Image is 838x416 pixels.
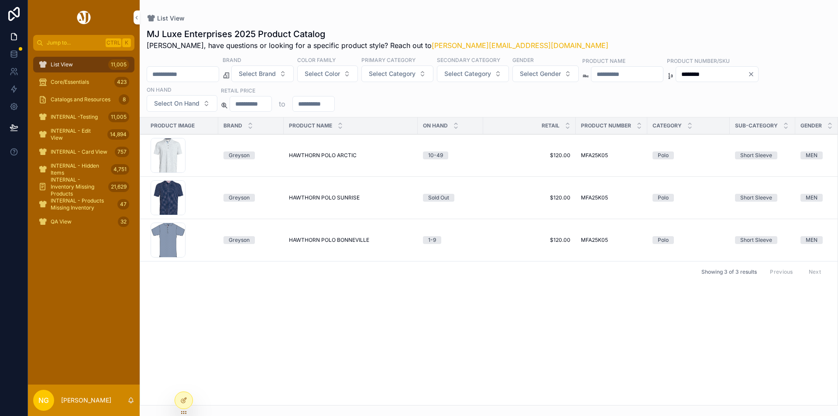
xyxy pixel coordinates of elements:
span: Retail [542,122,560,129]
span: Select Category [369,69,416,78]
label: On Hand [147,86,172,93]
span: Select Category [444,69,491,78]
span: Select Gender [520,69,561,78]
span: Ctrl [106,38,121,47]
span: On Hand [423,122,448,129]
a: Catalogs and Resources8 [33,92,134,107]
a: INTERNAL - Edit View14,894 [33,127,134,142]
button: Select Button [297,65,358,82]
a: HAWTHORN POLO ARCTIC [289,152,412,159]
div: Polo [658,151,669,159]
div: Greyson [229,194,250,202]
label: Secondary Category [437,56,500,64]
span: NG [38,395,49,406]
div: 21,629 [108,182,129,192]
img: App logo [76,10,92,24]
a: 10-49 [423,151,478,159]
span: QA View [51,218,72,225]
a: INTERNAL -Testing11,005 [33,109,134,125]
a: HAWTHORN POLO SUNRISE [289,194,412,201]
span: MFA25K05 [581,194,608,201]
a: Polo [653,194,725,202]
span: Gender [800,122,822,129]
a: INTERNAL - Inventory Missing Products21,629 [33,179,134,195]
a: $120.00 [488,152,570,159]
span: MFA25K05 [581,152,608,159]
div: MEN [806,194,817,202]
span: [PERSON_NAME], have questions or looking for a specific product style? Reach out to [147,40,608,51]
span: INTERNAL - Inventory Missing Products [51,176,105,197]
a: 1-9 [423,236,478,244]
span: INTERNAL - Edit View [51,127,104,141]
label: Product Number/SKU [667,57,730,65]
span: Sub-Category [735,122,778,129]
button: Select Button [361,65,433,82]
div: 423 [114,77,129,87]
button: Select Button [231,65,294,82]
h1: MJ Luxe Enterprises 2025 Product Catalog [147,28,608,40]
a: HAWTHORN POLO BONNEVILLE [289,237,412,244]
span: HAWTHORN POLO ARCTIC [289,152,357,159]
span: Select On Hand [154,99,199,108]
a: [PERSON_NAME][EMAIL_ADDRESS][DOMAIN_NAME] [432,41,608,50]
div: scrollable content [28,51,140,241]
a: List View11,005 [33,57,134,72]
a: Greyson [223,151,278,159]
span: MFA25K05 [581,237,608,244]
a: Sold Out [423,194,478,202]
div: MEN [806,236,817,244]
div: 14,894 [107,129,129,140]
a: Short Sleeve [735,194,790,202]
a: Polo [653,236,725,244]
label: Brand [223,56,241,64]
a: Greyson [223,194,278,202]
span: Product Image [151,122,195,129]
a: INTERNAL - Products Missing Inventory47 [33,196,134,212]
span: INTERNAL - Hidden Items [51,162,107,176]
span: Core/Essentials [51,79,89,86]
a: QA View32 [33,214,134,230]
a: Short Sleeve [735,151,790,159]
div: 10-49 [428,151,443,159]
button: Select Button [147,95,217,112]
div: Short Sleeve [740,194,772,202]
label: Product Name [582,57,625,65]
span: K [123,39,130,46]
div: Short Sleeve [740,236,772,244]
div: Polo [658,194,669,202]
span: List View [51,61,73,68]
span: INTERNAL -Testing [51,113,98,120]
div: Short Sleeve [740,151,772,159]
button: Clear [748,71,758,78]
label: Color Family [297,56,336,64]
a: $120.00 [488,194,570,201]
a: MFA25K05 [581,152,642,159]
span: INTERNAL - Products Missing Inventory [51,197,114,211]
div: 1-9 [428,236,436,244]
span: Product Name [289,122,332,129]
div: 8 [119,94,129,105]
a: Greyson [223,236,278,244]
div: 32 [118,217,129,227]
span: Select Brand [239,69,276,78]
div: Polo [658,236,669,244]
a: MFA25K05 [581,194,642,201]
div: 11,005 [108,112,129,122]
a: MFA25K05 [581,237,642,244]
span: $120.00 [488,237,570,244]
a: Short Sleeve [735,236,790,244]
a: Polo [653,151,725,159]
a: INTERNAL - Hidden Items4,751 [33,162,134,177]
span: Category [653,122,682,129]
button: Jump to...CtrlK [33,35,134,51]
label: Gender [512,56,534,64]
div: Greyson [229,236,250,244]
label: Retail Price [221,86,255,94]
span: Jump to... [47,39,102,46]
a: Core/Essentials423 [33,74,134,90]
div: 4,751 [111,164,129,175]
span: Brand [223,122,242,129]
span: Select Color [305,69,340,78]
